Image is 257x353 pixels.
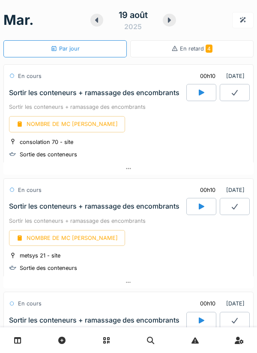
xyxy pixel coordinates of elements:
h1: mar. [3,12,34,28]
div: Sortir les conteneurs + ramassage des encombrants [9,89,179,97]
span: 4 [206,45,212,53]
div: [DATE] [193,296,248,311]
div: 00h10 [200,72,215,80]
div: [DATE] [193,182,248,198]
div: Sortir les conteneurs + ramassage des encombrants [9,316,179,324]
div: En cours [18,72,42,80]
span: En retard [180,45,212,52]
div: Sortir les conteneurs + ramassage des encombrants [9,103,248,111]
div: 00h10 [200,299,215,308]
div: Par jour [51,45,80,53]
div: Sortie des conteneurs [20,150,77,159]
div: NOMBRE DE MC [PERSON_NAME] [9,230,125,246]
div: [DATE] [193,68,248,84]
div: Sortie des conteneurs [20,264,77,272]
div: 19 août [119,9,148,21]
div: Sortir les conteneurs + ramassage des encombrants [9,202,179,210]
div: En cours [18,186,42,194]
div: 2025 [124,21,142,32]
div: consolation 70 - site [20,138,73,146]
div: NOMBRE DE MC [PERSON_NAME] [9,116,125,132]
div: metsys 21 - site [20,251,60,260]
div: Sortir les conteneurs + ramassage des encombrants [9,217,248,225]
div: En cours [18,299,42,308]
div: 00h10 [200,186,215,194]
